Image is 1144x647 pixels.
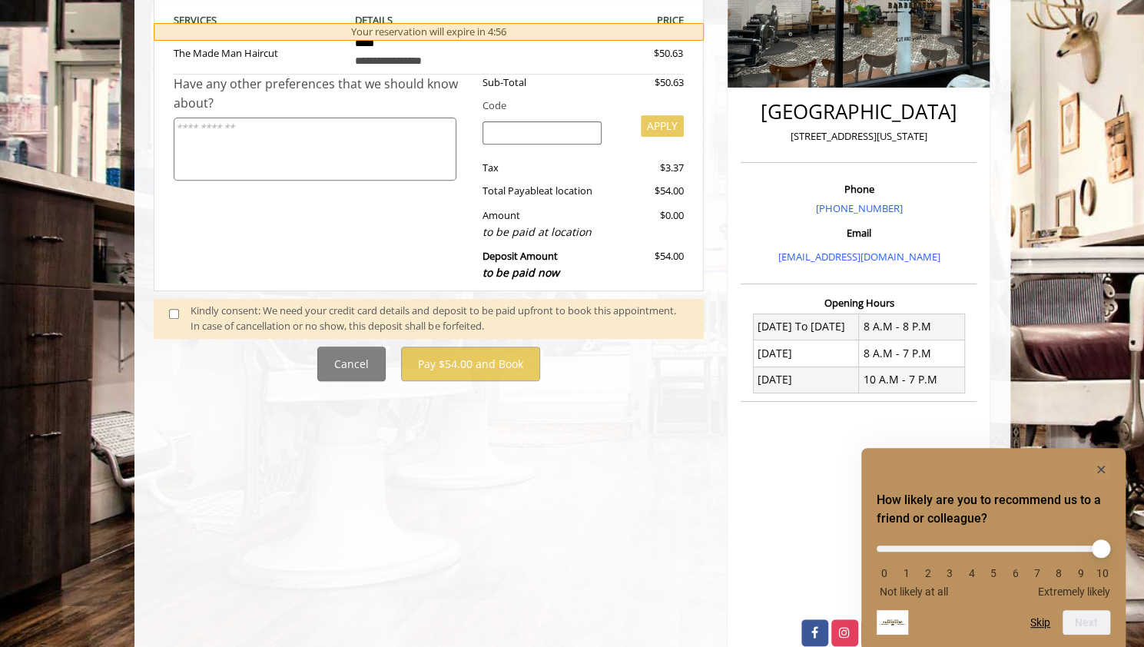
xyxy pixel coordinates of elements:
td: 8 A.M - 8 P.M [859,314,965,340]
td: 8 A.M - 7 P.M [859,340,965,367]
h3: Phone [744,184,973,194]
td: [DATE] To [DATE] [753,314,859,340]
h3: Opening Hours [741,297,977,308]
li: 5 [986,567,1001,579]
div: Kindly consent: We need your credit card details and deposit to be paid upfront to book this appo... [191,303,688,335]
th: PRICE [514,12,685,29]
li: 8 [1051,567,1066,579]
div: to be paid at location [482,224,602,241]
li: 7 [1030,567,1045,579]
li: 1 [898,567,914,579]
div: Have any other preferences that we should know about? [174,75,472,114]
button: Next question [1063,610,1110,635]
td: [DATE] [753,367,859,393]
div: Amount [471,207,613,241]
a: [EMAIL_ADDRESS][DOMAIN_NAME] [778,250,940,264]
button: Hide survey [1092,460,1110,479]
li: 2 [920,567,936,579]
h3: Email [744,227,973,238]
div: Sub-Total [471,75,613,91]
td: 10 A.M - 7 P.M [859,367,965,393]
button: Cancel [317,347,386,381]
h2: How likely are you to recommend us to a friend or colleague? Select an option from 0 to 10, with ... [877,491,1110,528]
th: SERVICE [174,12,344,29]
span: Not likely at all [880,586,948,598]
button: Pay $54.00 and Book [401,347,540,381]
div: $54.00 [613,248,684,281]
th: DETAILS [343,12,514,29]
span: to be paid now [482,265,559,280]
div: How likely are you to recommend us to a friend or colleague? Select an option from 0 to 10, with ... [877,534,1110,598]
li: 6 [1007,567,1023,579]
li: 4 [964,567,980,579]
li: 3 [942,567,957,579]
div: Total Payable [471,183,613,199]
td: The Made Man Haircut [174,28,344,74]
li: 0 [877,567,892,579]
div: Your reservation will expire in 4:56 [154,23,705,41]
button: Skip [1030,616,1050,629]
div: $54.00 [613,183,684,199]
div: $50.63 [613,75,684,91]
div: $50.63 [599,45,683,61]
li: 10 [1095,567,1110,579]
p: [STREET_ADDRESS][US_STATE] [744,128,973,144]
div: How likely are you to recommend us to a friend or colleague? Select an option from 0 to 10, with ... [877,460,1110,635]
span: S [211,13,217,27]
div: Code [471,98,684,114]
div: Tax [471,160,613,176]
div: $0.00 [613,207,684,241]
button: APPLY [641,115,684,137]
div: $3.37 [613,160,684,176]
span: Extremely likely [1038,586,1110,598]
span: at location [544,184,592,197]
a: [PHONE_NUMBER] [815,201,902,215]
h2: [GEOGRAPHIC_DATA] [744,101,973,123]
b: Deposit Amount [482,249,559,280]
li: 9 [1073,567,1089,579]
td: [DATE] [753,340,859,367]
